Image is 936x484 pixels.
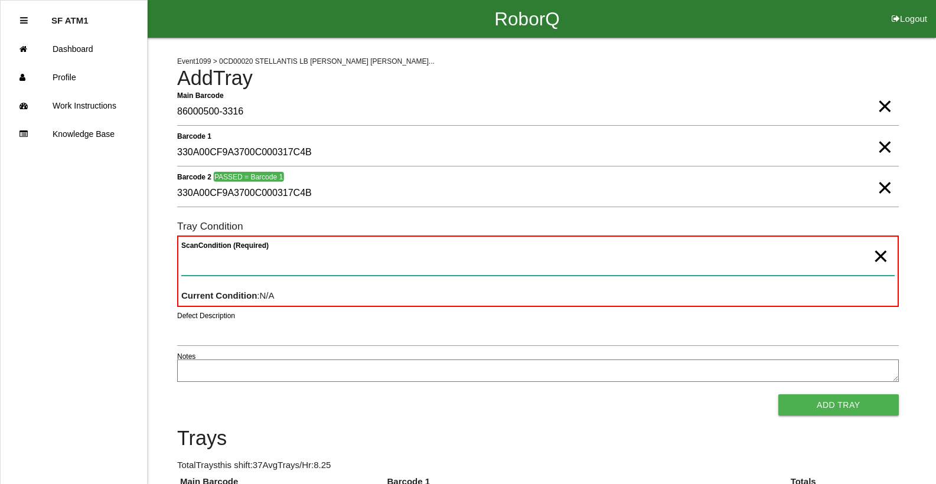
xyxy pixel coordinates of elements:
[177,172,211,181] b: Barcode 2
[177,459,899,472] p: Total Trays this shift: 37 Avg Trays /Hr: 8.25
[778,394,899,416] button: Add Tray
[181,290,257,300] b: Current Condition
[1,63,147,91] a: Profile
[181,241,269,250] b: Scan Condition (Required)
[177,427,899,450] h4: Trays
[177,67,899,90] h4: Add Tray
[877,164,892,188] span: Clear Input
[177,310,235,321] label: Defect Description
[177,221,899,232] h6: Tray Condition
[213,172,283,182] span: PASSED = Barcode 1
[873,233,888,256] span: Clear Input
[1,91,147,120] a: Work Instructions
[1,120,147,148] a: Knowledge Base
[1,35,147,63] a: Dashboard
[51,6,89,25] p: SF ATM1
[20,6,28,35] div: Close
[877,123,892,147] span: Clear Input
[181,290,275,300] span: : N/A
[177,91,224,99] b: Main Barcode
[177,132,211,140] b: Barcode 1
[177,99,899,126] input: Required
[177,57,435,66] span: Event 1099 > 0CD00020 STELLANTIS LB [PERSON_NAME] [PERSON_NAME]...
[177,351,195,362] label: Notes
[877,83,892,106] span: Clear Input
